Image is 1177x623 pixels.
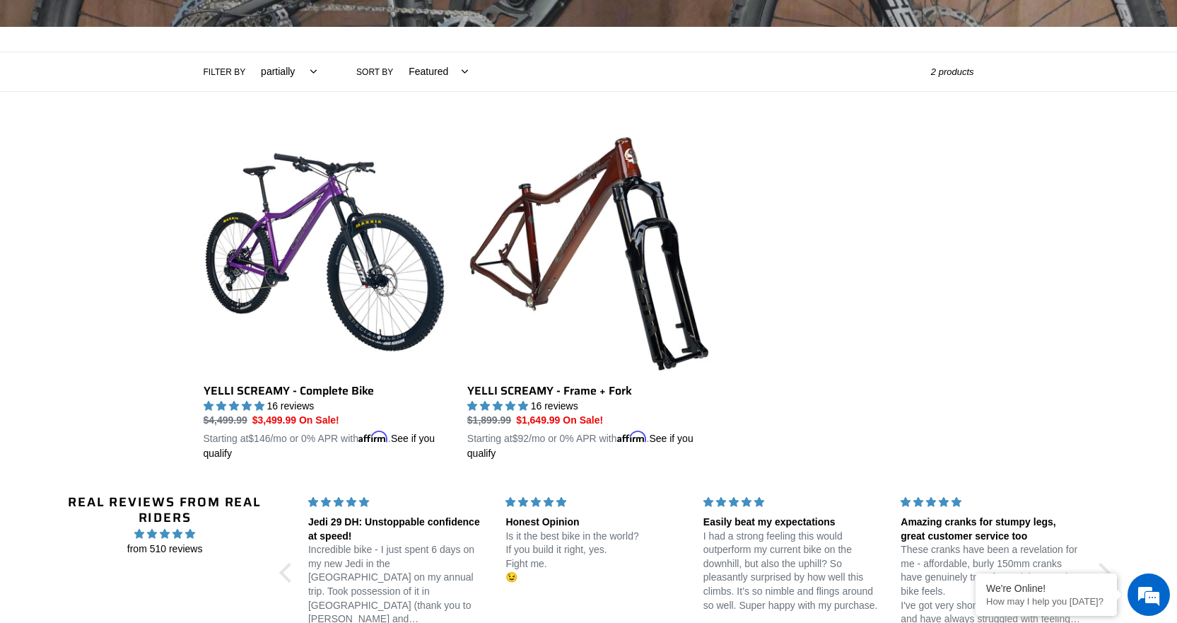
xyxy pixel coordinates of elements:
[59,542,271,557] span: from 510 reviews
[703,530,884,613] p: I had a strong feeling this would outperform my current bike on the downhill, but also the uphill...
[986,596,1106,607] p: How may I help you today?
[308,516,488,543] div: Jedi 29 DH: Unstoppable confidence at speed!
[703,495,884,510] div: 5 stars
[505,530,686,585] p: Is it the best bike in the world? If you build it right, yes. Fight me. 😉
[931,66,974,77] span: 2 products
[986,583,1106,594] div: We're Online!
[505,495,686,510] div: 5 stars
[703,516,884,530] div: Easily beat my expectations
[59,495,271,525] h2: Real Reviews from Real Riders
[308,495,488,510] div: 5 stars
[204,66,246,78] label: Filter by
[505,516,686,530] div: Honest Opinion
[901,516,1081,543] div: Amazing cranks for stumpy legs, great customer service too
[59,526,271,542] span: 4.96 stars
[901,495,1081,510] div: 5 stars
[356,66,393,78] label: Sort by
